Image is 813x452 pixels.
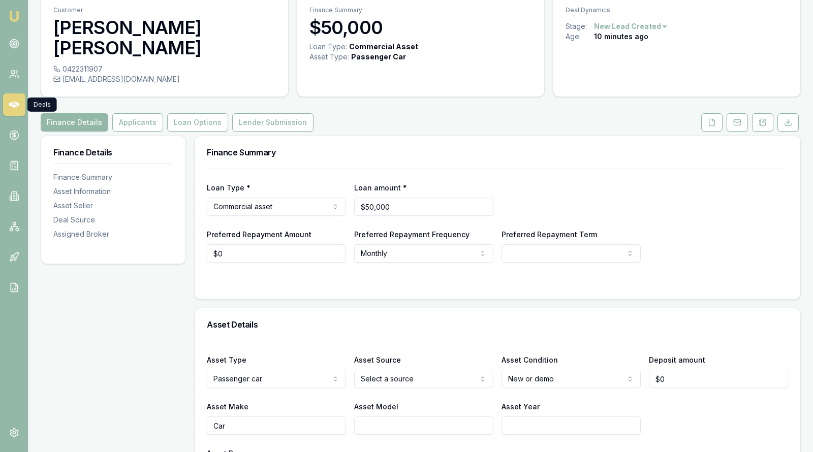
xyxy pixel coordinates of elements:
label: Preferred Repayment Term [502,230,597,239]
p: Finance Summary [309,6,532,14]
input: $ [649,370,788,388]
label: Preferred Repayment Frequency [354,230,470,239]
a: Finance Details [41,113,110,132]
p: Customer [53,6,276,14]
div: Asset Seller [53,201,173,211]
input: $ [207,244,346,263]
div: [EMAIL_ADDRESS][DOMAIN_NAME] [53,74,276,84]
div: Asset Type : [309,52,349,62]
div: Stage: [566,21,594,31]
label: Asset Model [354,402,398,411]
div: Loan Type: [309,42,347,52]
h3: Asset Details [207,320,788,329]
div: Assigned Broker [53,229,173,239]
button: Applicants [112,113,163,132]
div: Deal Source [53,215,173,225]
label: Preferred Repayment Amount [207,230,311,239]
label: Asset Source [354,356,401,364]
p: Deal Dynamics [566,6,788,14]
div: Asset Information [53,186,173,197]
a: Lender Submission [230,113,316,132]
h3: [PERSON_NAME] [PERSON_NAME] [53,17,276,58]
label: Asset Year [502,402,540,411]
button: Loan Options [167,113,228,132]
h3: Finance Details [53,148,173,156]
a: Applicants [110,113,165,132]
div: Age: [566,31,594,42]
img: emu-icon-u.png [8,10,20,22]
label: Deposit amount [649,356,705,364]
h3: $50,000 [309,17,532,38]
div: Commercial Asset [349,42,418,52]
div: Passenger Car [351,52,406,62]
div: Finance Summary [53,172,173,182]
div: Deals [27,98,57,112]
button: Lender Submission [232,113,314,132]
h3: Finance Summary [207,148,788,156]
label: Asset Condition [502,356,558,364]
div: 10 minutes ago [594,31,648,42]
a: Loan Options [165,113,230,132]
div: 0422311907 [53,64,276,74]
label: Asset Make [207,402,248,411]
button: Finance Details [41,113,108,132]
button: New Lead Created [594,21,668,31]
input: $ [354,198,493,216]
label: Asset Type [207,356,246,364]
label: Loan Type * [207,183,251,192]
label: Loan amount * [354,183,407,192]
